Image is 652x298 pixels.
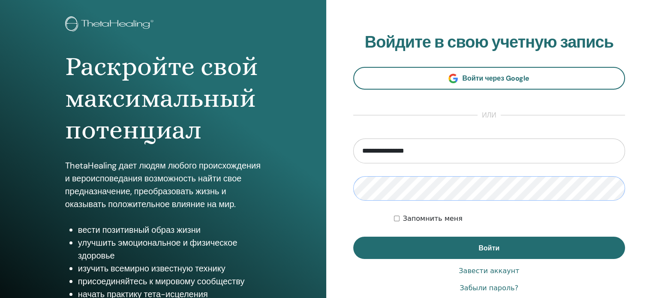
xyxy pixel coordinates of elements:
[460,283,518,293] a: Забыли пароль?
[394,214,625,224] div: Оставьте меня аутентифицированным на неопределенный срок или пока я не выйду из системы вручную
[460,284,518,292] font: Забыли пароль?
[78,237,237,261] font: улучшить эмоциональное и физическое здоровье
[459,267,519,275] font: Завести аккаунт
[78,224,201,235] font: вести позитивный образ жизни
[78,276,245,287] font: присоединяйтесь к мировому сообществу
[482,111,496,120] font: или
[78,263,225,274] font: изучить всемирно известную технику
[403,214,463,223] font: Запомнить меня
[459,266,519,276] a: Завести аккаунт
[365,31,613,53] font: Войдите в свою учетную запись
[462,74,529,83] font: Войти через Google
[353,237,625,259] button: Войти
[65,51,258,145] font: Раскройте свой максимальный потенциал
[353,67,625,90] a: Войти через Google
[65,160,261,210] font: ThetaHealing дает людям любого происхождения и вероисповедания возможность найти свое предназначе...
[478,244,499,253] font: Войти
